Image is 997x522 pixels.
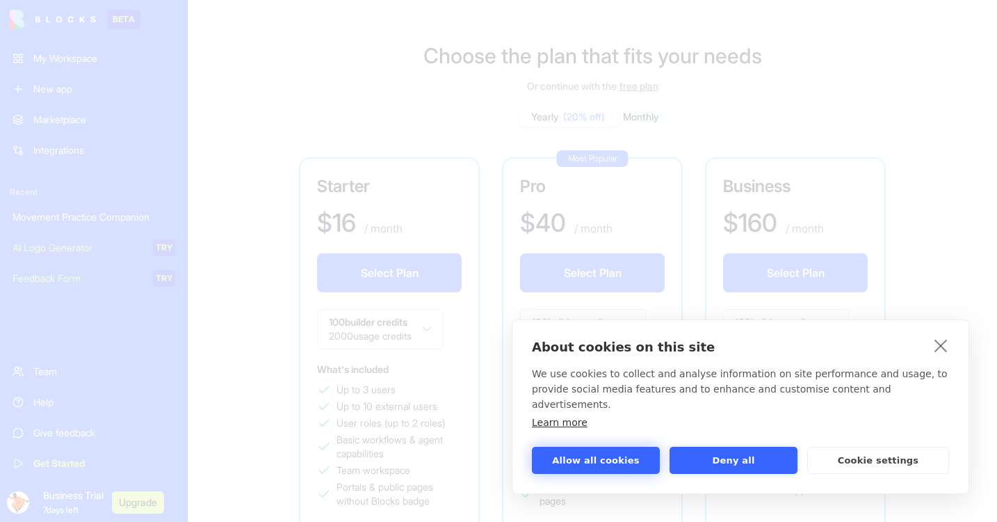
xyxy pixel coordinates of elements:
strong: About cookies on this site [532,340,715,354]
a: Learn more [532,417,587,428]
button: Cookie settings [807,447,949,474]
a: close [930,334,952,356]
button: Allow all cookies [532,447,660,474]
p: We use cookies to collect and analyse information on site performance and usage, to provide socia... [532,366,949,412]
button: Deny all [670,447,797,474]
